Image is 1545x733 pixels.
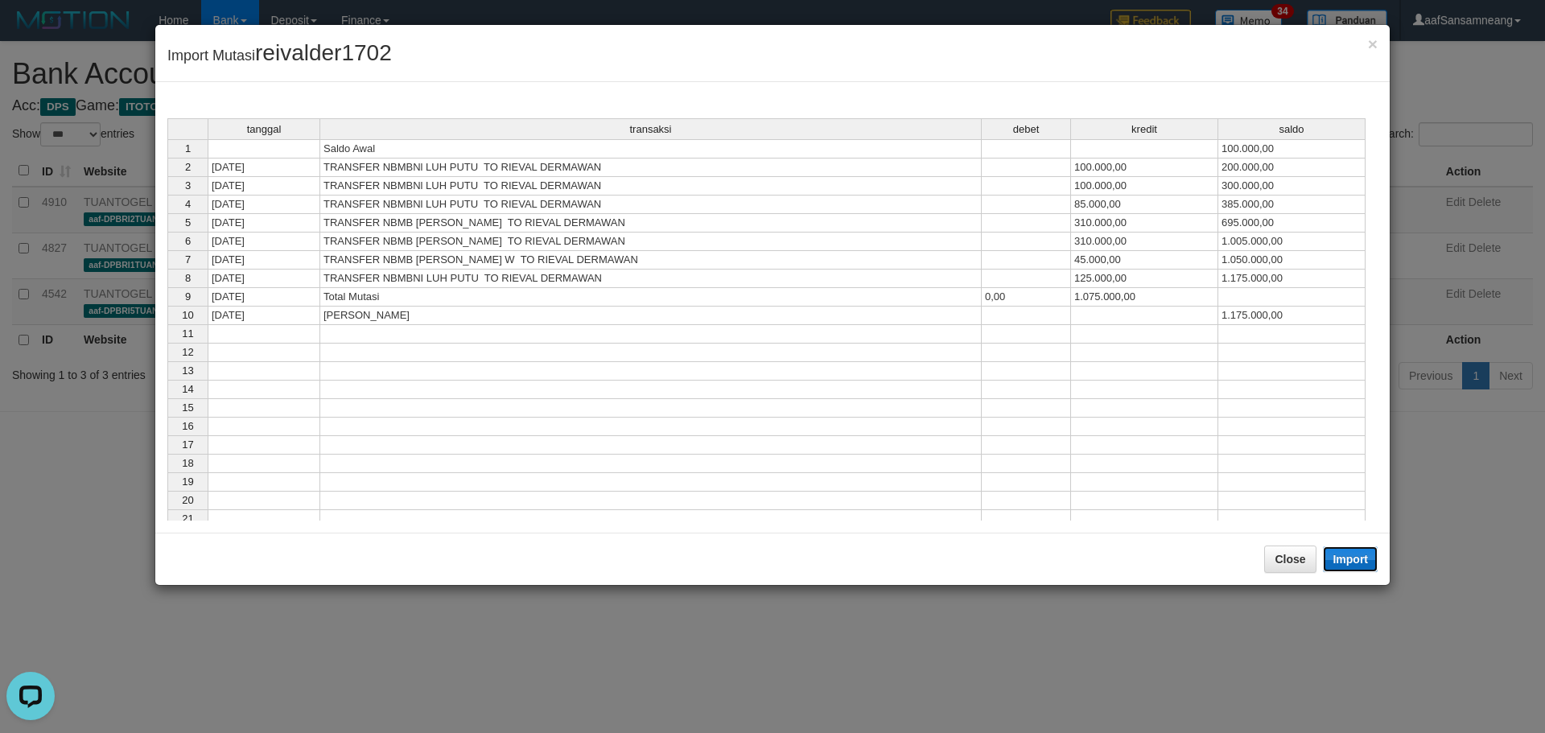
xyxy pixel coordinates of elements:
[185,198,191,210] span: 4
[208,307,320,325] td: [DATE]
[1071,270,1218,288] td: 125.000,00
[182,327,193,340] span: 11
[182,383,193,395] span: 14
[629,124,671,135] span: transaksi
[1368,35,1378,53] span: ×
[1131,124,1157,135] span: kredit
[182,364,193,377] span: 13
[182,402,193,414] span: 15
[1218,196,1366,214] td: 385.000,00
[1368,35,1378,52] button: Close
[182,420,193,432] span: 16
[182,346,193,358] span: 12
[208,159,320,177] td: [DATE]
[320,307,982,325] td: [PERSON_NAME]
[1071,233,1218,251] td: 310.000,00
[208,233,320,251] td: [DATE]
[1218,270,1366,288] td: 1.175.000,00
[320,159,982,177] td: TRANSFER NBMBNl LUH PUTU TO RIEVAL DERMAWAN
[208,251,320,270] td: [DATE]
[1218,251,1366,270] td: 1.050.000,00
[1071,196,1218,214] td: 85.000,00
[1218,159,1366,177] td: 200.000,00
[320,214,982,233] td: TRANSFER NBMB [PERSON_NAME] TO RIEVAL DERMAWAN
[247,124,282,135] span: tanggal
[185,253,191,266] span: 7
[1218,307,1366,325] td: 1.175.000,00
[185,161,191,173] span: 2
[320,177,982,196] td: TRANSFER NBMBNl LUH PUTU TO RIEVAL DERMAWAN
[182,457,193,469] span: 18
[182,439,193,451] span: 17
[320,270,982,288] td: TRANSFER NBMBNI LUH PUTU TO RIEVAL DERMAWAN
[1071,251,1218,270] td: 45.000,00
[1218,214,1366,233] td: 695.000,00
[167,118,208,139] th: Select whole grid
[1264,546,1316,573] button: Close
[320,251,982,270] td: TRANSFER NBMB [PERSON_NAME] W TO RIEVAL DERMAWAN
[185,272,191,284] span: 8
[320,139,982,159] td: Saldo Awal
[208,196,320,214] td: [DATE]
[208,270,320,288] td: [DATE]
[1218,233,1366,251] td: 1.005.000,00
[185,216,191,229] span: 5
[982,288,1071,307] td: 0,00
[1218,177,1366,196] td: 300.000,00
[320,233,982,251] td: TRANSFER NBMB [PERSON_NAME] TO RIEVAL DERMAWAN
[320,196,982,214] td: TRANSFER NBMBNl LUH PUTU TO RIEVAL DERMAWAN
[185,235,191,247] span: 6
[1013,124,1040,135] span: debet
[1071,159,1218,177] td: 100.000,00
[182,476,193,488] span: 19
[182,494,193,506] span: 20
[185,290,191,303] span: 9
[208,177,320,196] td: [DATE]
[1323,546,1378,572] button: Import
[1071,177,1218,196] td: 100.000,00
[1071,214,1218,233] td: 310.000,00
[185,142,191,154] span: 1
[1279,124,1304,135] span: saldo
[255,40,392,65] span: reivalder1702
[6,6,55,55] button: Open LiveChat chat widget
[1218,139,1366,159] td: 100.000,00
[167,47,392,64] span: Import Mutasi
[208,214,320,233] td: [DATE]
[182,513,193,525] span: 21
[1071,288,1218,307] td: 1.075.000,00
[208,288,320,307] td: [DATE]
[182,309,193,321] span: 10
[320,288,982,307] td: Total Mutasi
[185,179,191,191] span: 3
